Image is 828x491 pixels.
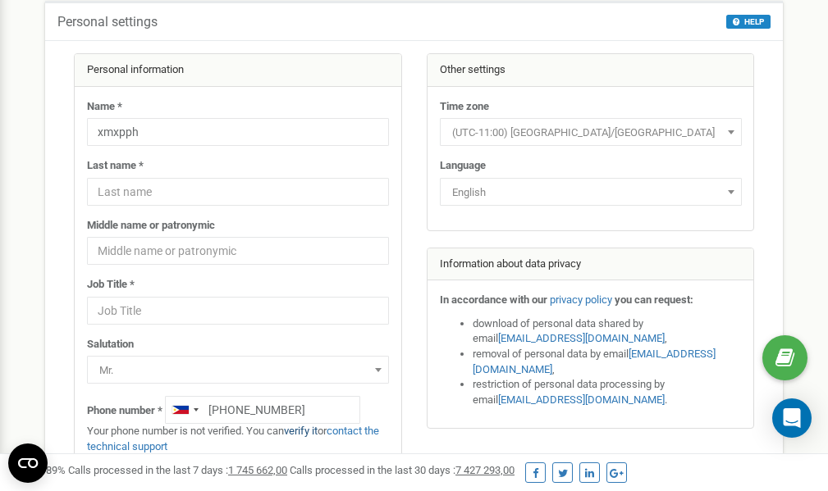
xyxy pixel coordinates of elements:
[440,158,486,174] label: Language
[87,424,389,454] p: Your phone number is not verified. You can or
[440,99,489,115] label: Time zone
[446,181,736,204] span: English
[87,297,389,325] input: Job Title
[87,178,389,206] input: Last name
[57,15,158,30] h5: Personal settings
[473,347,742,377] li: removal of personal data by email ,
[440,118,742,146] span: (UTC-11:00) Pacific/Midway
[87,337,134,352] label: Salutation
[726,15,771,29] button: HELP
[473,316,742,347] li: download of personal data shared by email ,
[8,443,48,483] button: Open CMP widget
[87,403,162,419] label: Phone number *
[87,237,389,265] input: Middle name or patronymic
[473,377,742,407] li: restriction of personal data processing by email .
[87,118,389,146] input: Name
[440,293,547,306] strong: In accordance with our
[498,332,665,344] a: [EMAIL_ADDRESS][DOMAIN_NAME]
[166,397,204,423] div: Telephone country code
[615,293,693,306] strong: you can request:
[87,218,215,234] label: Middle name or patronymic
[87,356,389,384] span: Mr.
[428,54,754,87] div: Other settings
[440,178,742,206] span: English
[87,277,135,293] label: Job Title *
[87,425,379,452] a: contact the technical support
[455,464,515,476] u: 7 427 293,00
[228,464,287,476] u: 1 745 662,00
[290,464,515,476] span: Calls processed in the last 30 days :
[473,348,716,375] a: [EMAIL_ADDRESS][DOMAIN_NAME]
[428,248,754,281] div: Information about data privacy
[68,464,287,476] span: Calls processed in the last 7 days :
[87,158,144,174] label: Last name *
[498,393,665,406] a: [EMAIL_ADDRESS][DOMAIN_NAME]
[446,121,736,144] span: (UTC-11:00) Pacific/Midway
[75,54,401,87] div: Personal information
[550,293,612,306] a: privacy policy
[284,425,318,437] a: verify it
[93,359,383,382] span: Mr.
[772,398,812,438] div: Open Intercom Messenger
[165,396,360,424] input: +1-800-555-55-55
[87,99,122,115] label: Name *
